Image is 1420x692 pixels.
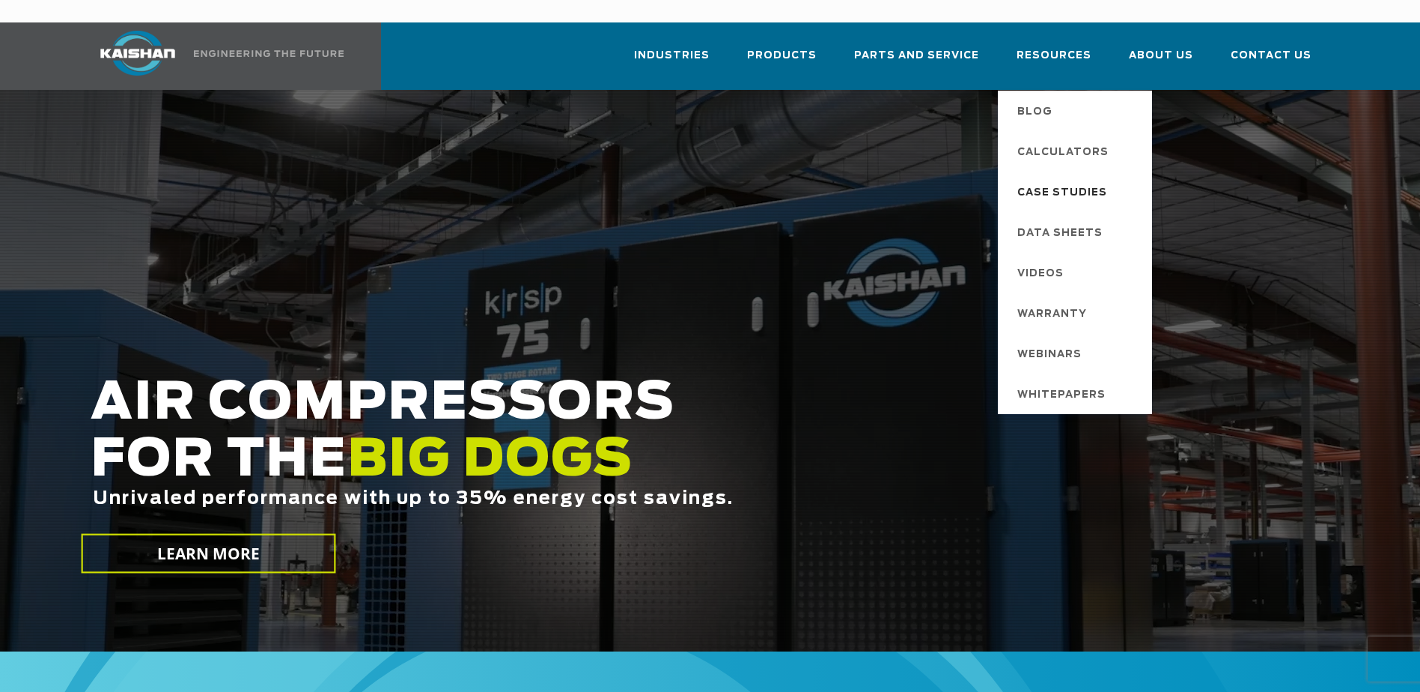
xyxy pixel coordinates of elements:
[81,534,335,574] a: LEARN MORE
[1017,180,1107,206] span: Case Studies
[1017,140,1109,166] span: Calculators
[854,47,979,64] span: Parts and Service
[1017,383,1106,408] span: Whitepapers
[1017,36,1091,87] a: Resources
[82,31,194,76] img: kaishan logo
[1002,91,1152,131] a: Blog
[747,47,817,64] span: Products
[854,36,979,87] a: Parts and Service
[1017,302,1087,327] span: Warranty
[91,375,1121,556] h2: AIR COMPRESSORS FOR THE
[634,47,710,64] span: Industries
[82,22,347,90] a: Kaishan USA
[1002,252,1152,293] a: Videos
[93,490,734,508] span: Unrivaled performance with up to 35% energy cost savings.
[1129,36,1193,87] a: About Us
[1017,221,1103,246] span: Data Sheets
[1002,374,1152,414] a: Whitepapers
[1002,333,1152,374] a: Webinars
[634,36,710,87] a: Industries
[1017,47,1091,64] span: Resources
[1002,172,1152,212] a: Case Studies
[194,50,344,57] img: Engineering the future
[1129,47,1193,64] span: About Us
[1231,36,1311,87] a: Contact Us
[1002,293,1152,333] a: Warranty
[156,543,260,565] span: LEARN MORE
[347,435,633,486] span: BIG DOGS
[1002,212,1152,252] a: Data Sheets
[1017,100,1052,125] span: Blog
[747,36,817,87] a: Products
[1231,47,1311,64] span: Contact Us
[1002,131,1152,172] a: Calculators
[1017,261,1064,287] span: Videos
[1017,342,1082,368] span: Webinars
